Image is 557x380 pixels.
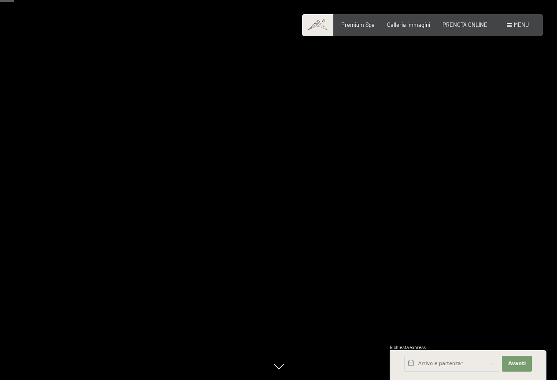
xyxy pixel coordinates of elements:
span: Menu [514,21,529,28]
span: Richiesta express [390,345,426,350]
a: PRENOTA ONLINE [443,21,487,28]
span: Avanti [508,360,526,367]
button: Avanti [502,356,532,372]
a: Galleria immagini [387,21,430,28]
a: Premium Spa [341,21,375,28]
